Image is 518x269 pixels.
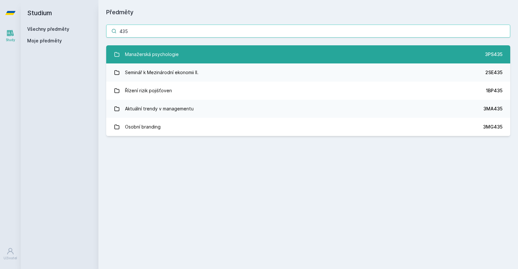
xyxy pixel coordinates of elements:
a: Manažerská psychologie 3PS435 [106,45,510,63]
div: 3MA435 [483,106,502,112]
div: Manažerská psychologie [125,48,179,61]
a: Všechny předměty [27,26,69,32]
span: Moje předměty [27,38,62,44]
a: Uživatel [1,244,19,264]
div: Uživatel [4,256,17,261]
div: Study [6,38,15,42]
div: 1BP435 [486,87,502,94]
a: Řízení rizik pojišťoven 1BP435 [106,82,510,100]
div: 2SE435 [485,69,502,76]
a: Osobní branding 3MG435 [106,118,510,136]
div: Seminář k Mezinárodní ekonomii II. [125,66,198,79]
div: Osobní branding [125,120,161,133]
div: 3PS435 [485,51,502,58]
h1: Předměty [106,8,510,17]
input: Název nebo ident předmětu… [106,25,510,38]
a: Study [1,26,19,46]
a: Aktuální trendy v managementu 3MA435 [106,100,510,118]
a: Seminář k Mezinárodní ekonomii II. 2SE435 [106,63,510,82]
div: Aktuální trendy v managementu [125,102,194,115]
div: Řízení rizik pojišťoven [125,84,172,97]
div: 3MG435 [483,124,502,130]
